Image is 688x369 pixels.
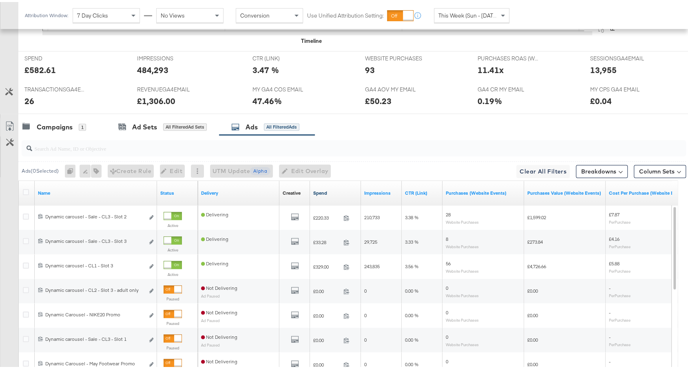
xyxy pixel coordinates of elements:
[24,53,86,60] span: SPEND
[313,188,358,194] a: The total amount spent to date.
[132,120,157,130] div: Ad Sets
[446,291,479,296] sub: Website Purchases
[478,62,504,74] div: 11.41x
[446,188,521,194] a: The number of times a purchase was made tracked by your Custom Audience pixel on your website aft...
[446,209,451,216] span: 28
[527,335,538,341] span: £0.00
[313,213,340,219] span: £220.33
[164,343,182,349] label: Paused
[405,188,439,194] a: The number of clicks received on a link in your ad divided by the number of impressions.
[201,316,220,321] sub: Ad Paused
[446,267,479,271] sub: Website Purchases
[520,164,566,175] span: Clear All Filters
[609,209,619,216] span: £7.87
[446,316,479,320] sub: Website Purchases
[313,335,340,341] span: £0.00
[405,261,418,267] span: 3.56 %
[201,188,276,194] a: Reflects the ability of your Ad to achieve delivery.
[527,261,546,267] span: £4,726.66
[609,356,611,362] span: -
[590,53,651,60] span: SESSIONSGA4EMAIL
[609,242,630,247] sub: Per Purchase
[609,267,630,271] sub: Per Purchase
[446,332,448,338] span: 0
[365,62,375,74] div: 93
[446,307,448,313] span: 0
[160,188,195,194] a: Shows the current state of your Ad.
[590,93,611,105] div: £0.04
[405,335,418,341] span: 0.00 %
[164,221,182,226] label: Active
[527,212,546,218] span: £1,599.02
[201,234,228,240] span: Delivering
[634,163,686,176] button: Column Sets
[609,283,611,289] span: -
[45,309,144,316] div: Dynamic Carousel - NIKE20 Promo
[264,121,299,129] div: All Filtered Ads
[137,53,198,60] span: IMPRESSIONS
[527,188,602,194] a: The total value of the purchase actions tracked by your Custom Audience pixel on your website aft...
[24,62,56,74] div: £582.61
[576,163,628,176] button: Breakdowns
[365,84,426,91] span: GA4 AOV MY EMAIL
[45,211,144,218] div: Dynamic carousel - Sale - CL3 - Slot 2
[252,93,282,105] div: 47.46%
[79,122,86,129] div: 1
[609,9,616,29] text: Percent
[252,53,314,60] span: CTR (LINK)
[201,332,237,338] span: Not Delivering
[446,340,479,345] sub: Website Purchases
[201,307,237,313] span: Not Delivering
[364,237,377,243] span: 29,725
[609,188,687,194] a: The average cost for each purchase tracked by your Custom Audience pixel on your website after pe...
[313,360,340,366] span: £0.00
[37,120,73,130] div: Campaigns
[364,212,380,218] span: 210,733
[446,258,451,265] span: 56
[164,319,182,324] label: Paused
[527,286,538,292] span: £0.00
[446,356,448,362] span: 0
[24,93,34,105] div: 26
[313,237,340,243] span: £33.28
[609,291,630,296] sub: Per Purchase
[24,84,86,91] span: TRANSACTIONSGA4EMAIL
[527,310,538,316] span: £0.00
[24,11,69,16] div: Attribution Window:
[246,120,258,130] div: Ads
[22,165,59,173] div: Ads ( 0 Selected)
[45,260,144,267] div: Dynamic carousel - CL1 - Slot 3
[478,53,539,60] span: PURCHASES ROAS (WEBSITE EVENTS)
[252,62,279,74] div: 3.47 %
[609,234,619,240] span: £4.16
[313,311,340,317] span: £0.00
[283,188,301,194] a: Shows the creative associated with your ad.
[590,62,616,74] div: 13,955
[405,237,418,243] span: 3.33 %
[201,340,220,345] sub: Ad Paused
[405,310,418,316] span: 0.00 %
[609,307,611,313] span: -
[38,188,154,194] a: Ad Name.
[201,356,237,362] span: Not Delivering
[201,258,228,265] span: Delivering
[77,10,108,17] span: 7 Day Clicks
[405,359,418,365] span: 0.00 %
[201,283,237,289] span: Not Delivering
[164,294,182,300] label: Paused
[609,340,630,345] sub: Per Purchase
[365,53,426,60] span: WEBSITE PURCHASES
[609,316,630,320] sub: Per Purchase
[527,359,538,365] span: £0.00
[283,188,301,194] div: Creative
[45,334,144,340] div: Dynamic carousel - Sale - CL3 - Slot 1
[137,84,198,91] span: REVENUEGA4EMAIL
[609,258,619,265] span: £5.88
[527,237,543,243] span: £273.84
[516,163,570,176] button: Clear All Filters
[365,93,392,105] div: £50.23
[313,286,340,292] span: £0.00
[32,135,626,151] input: Search Ad Name, ID or Objective
[364,286,367,292] span: 0
[609,332,611,338] span: -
